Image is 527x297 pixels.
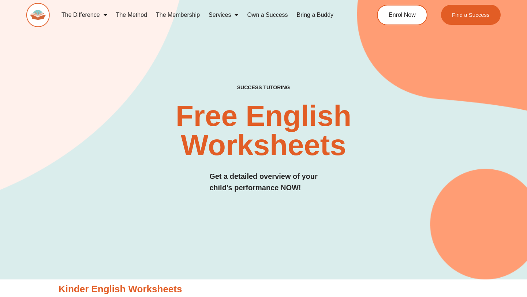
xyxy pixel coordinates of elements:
[59,283,468,296] h3: Kinder English Worksheets
[204,7,243,23] a: Services
[243,7,292,23] a: Own a Success
[112,7,152,23] a: The Method
[57,7,112,23] a: The Difference
[389,12,416,18] span: Enrol Now
[57,7,350,23] nav: Menu
[193,84,334,91] h4: SUCCESS TUTORING​
[292,7,338,23] a: Bring a Buddy
[377,5,427,25] a: Enrol Now
[107,101,420,160] h2: Free English Worksheets​
[209,171,318,193] h3: Get a detailed overview of your child's performance NOW!
[152,7,204,23] a: The Membership
[452,12,490,18] span: Find a Success
[441,5,501,25] a: Find a Success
